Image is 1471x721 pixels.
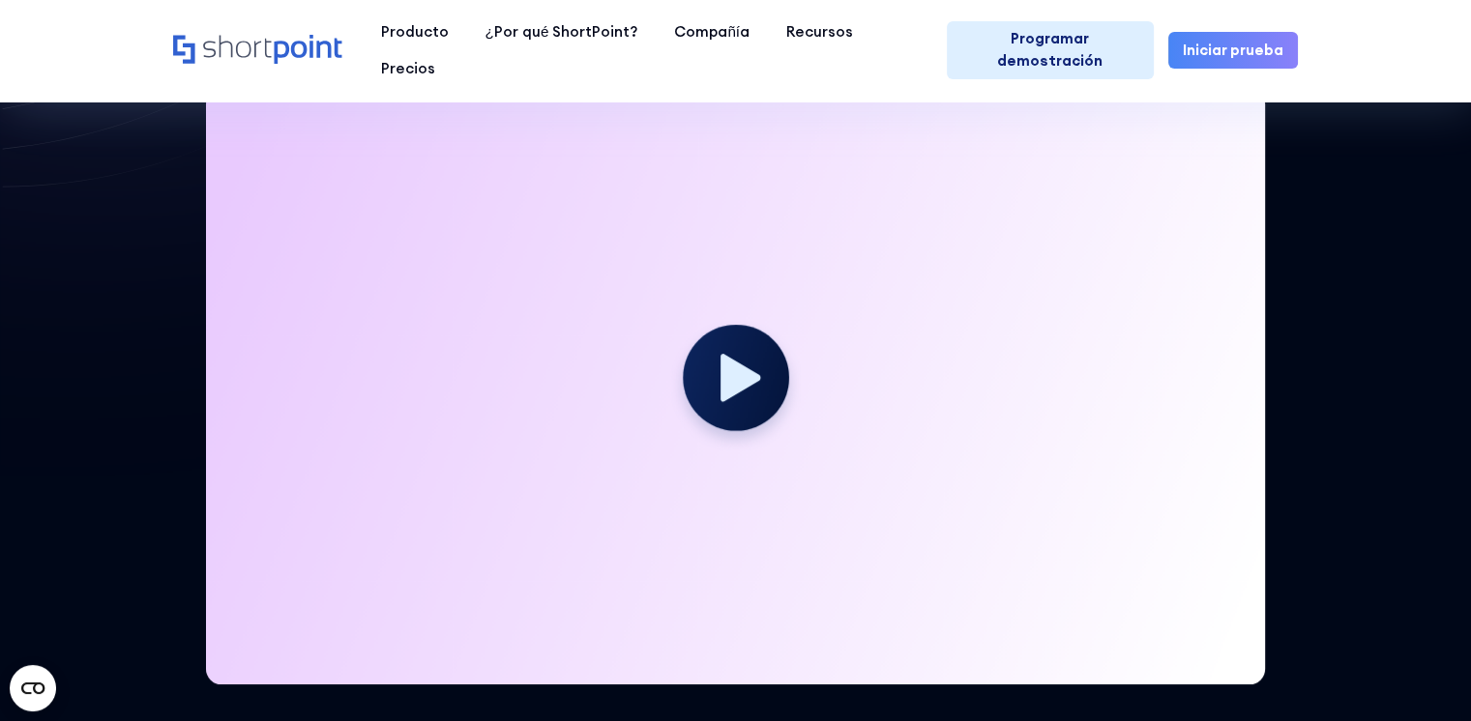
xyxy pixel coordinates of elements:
[768,14,871,50] a: Recursos
[1374,628,1471,721] div: Widget de chat
[485,22,638,41] font: ¿Por qué ShortPoint?
[363,50,454,87] a: Precios
[947,21,1154,80] a: Programar demostración
[363,14,467,50] a: Producto
[656,14,768,50] a: Compañía
[674,22,750,41] font: Compañía
[381,59,435,77] font: Precios
[173,35,344,67] a: Hogar
[1183,41,1283,59] font: Iniciar prueba
[467,14,657,50] a: ¿Por qué ShortPoint?
[786,22,853,41] font: Recursos
[1374,628,1471,721] iframe: Chat Widget
[997,29,1103,70] font: Programar demostración
[1168,32,1298,69] a: Iniciar prueba
[10,665,56,711] button: Open CMP widget
[381,22,449,41] font: Producto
